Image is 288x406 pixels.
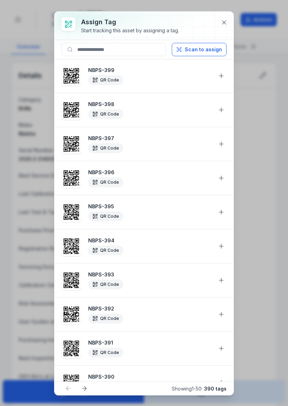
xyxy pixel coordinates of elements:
[172,43,227,56] button: Scan to assign
[88,67,212,74] strong: NBPS-399
[88,109,123,119] div: QR Code
[88,280,123,289] div: QR Code
[172,386,227,392] span: Showing 1 - 50 ·
[88,169,212,176] strong: NBPS-396
[81,27,179,34] div: Start tracking this asset by assigning a tag.
[88,314,123,323] div: QR Code
[88,245,123,255] div: QR Code
[88,203,212,210] strong: NBPS-395
[88,271,212,278] strong: NBPS-393
[88,135,212,142] strong: NBPS-397
[88,339,212,346] strong: NBPS-391
[88,177,123,187] div: QR Code
[88,373,212,380] strong: NBPS-390
[88,143,123,153] div: QR Code
[88,211,123,221] div: QR Code
[88,75,123,85] div: QR Code
[88,348,123,358] div: QR Code
[81,17,179,27] h3: Assign tag
[88,237,212,244] strong: NBPS-394
[204,386,227,392] strong: 390 tags
[88,305,212,312] strong: NBPS-392
[88,101,212,108] strong: NBPS-398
